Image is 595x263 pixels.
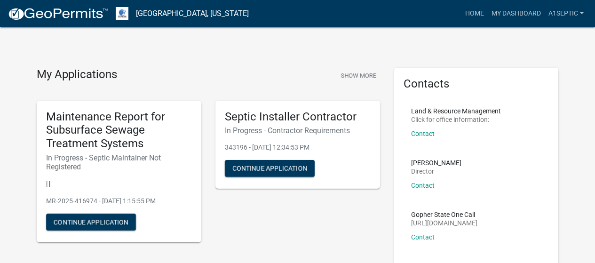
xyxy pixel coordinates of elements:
[225,126,371,135] h6: In Progress - Contractor Requirements
[411,233,435,241] a: Contact
[46,110,192,151] h5: Maintenance Report for Subsurface Sewage Treatment Systems
[116,7,128,20] img: Otter Tail County, Minnesota
[411,168,461,175] p: Director
[404,77,549,91] h5: Contacts
[488,5,545,23] a: My Dashboard
[411,211,477,218] p: Gopher State One Call
[461,5,488,23] a: Home
[337,68,380,83] button: Show More
[411,108,501,114] p: Land & Resource Management
[545,5,587,23] a: A1SEPTIC
[411,182,435,189] a: Contact
[46,153,192,171] h6: In Progress - Septic Maintainer Not Registered
[46,196,192,206] p: MR-2025-416974 - [DATE] 1:15:55 PM
[225,143,371,152] p: 343196 - [DATE] 12:34:53 PM
[46,179,192,189] p: | |
[411,116,501,123] p: Click for office information:
[411,130,435,137] a: Contact
[411,220,477,226] p: [URL][DOMAIN_NAME]
[411,159,461,166] p: [PERSON_NAME]
[225,110,371,124] h5: Septic Installer Contractor
[37,68,117,82] h4: My Applications
[46,214,136,231] button: Continue Application
[225,160,315,177] button: Continue Application
[136,6,249,22] a: [GEOGRAPHIC_DATA], [US_STATE]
